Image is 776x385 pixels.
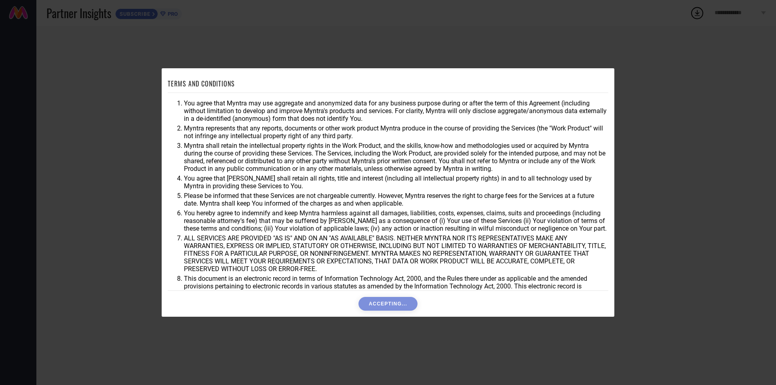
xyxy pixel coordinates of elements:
li: You agree that Myntra may use aggregate and anonymized data for any business purpose during or af... [184,99,608,122]
li: You hereby agree to indemnify and keep Myntra harmless against all damages, liabilities, costs, e... [184,209,608,232]
li: Myntra shall retain the intellectual property rights in the Work Product, and the skills, know-ho... [184,142,608,173]
li: This document is an electronic record in terms of Information Technology Act, 2000, and the Rules... [184,275,608,298]
li: Myntra represents that any reports, documents or other work product Myntra produce in the course ... [184,124,608,140]
li: You agree that [PERSON_NAME] shall retain all rights, title and interest (including all intellect... [184,175,608,190]
h1: TERMS AND CONDITIONS [168,79,235,88]
li: Please be informed that these Services are not chargeable currently. However, Myntra reserves the... [184,192,608,207]
li: ALL SERVICES ARE PROVIDED "AS IS" AND ON AN "AS AVAILABLE" BASIS. NEITHER MYNTRA NOR ITS REPRESEN... [184,234,608,273]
